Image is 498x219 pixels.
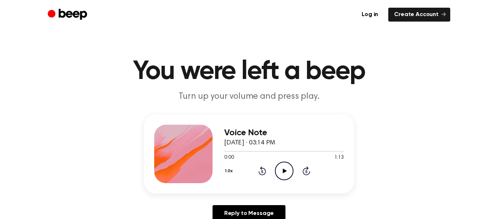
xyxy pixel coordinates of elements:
a: Create Account [388,8,450,22]
h1: You were left a beep [62,58,436,85]
span: [DATE] · 03:14 PM [224,140,275,146]
a: Log in [356,8,384,22]
h3: Voice Note [224,128,344,138]
a: Beep [48,8,89,22]
button: 1.0x [224,165,236,177]
span: 0:00 [224,154,234,162]
p: Turn up your volume and press play. [109,91,389,103]
span: 1:13 [334,154,344,162]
